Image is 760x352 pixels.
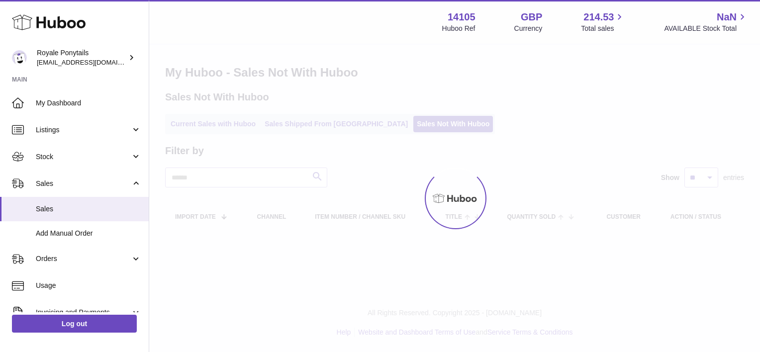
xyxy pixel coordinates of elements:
span: Sales [36,179,131,188]
div: Currency [514,24,543,33]
span: 214.53 [583,10,614,24]
span: Sales [36,204,141,214]
span: AVAILABLE Stock Total [664,24,748,33]
span: Usage [36,281,141,290]
span: NaN [717,10,737,24]
span: Stock [36,152,131,162]
span: Total sales [581,24,625,33]
span: Listings [36,125,131,135]
div: Huboo Ref [442,24,475,33]
strong: 14105 [448,10,475,24]
a: Log out [12,315,137,333]
a: 214.53 Total sales [581,10,625,33]
span: Orders [36,254,131,264]
span: [EMAIL_ADDRESS][DOMAIN_NAME] [37,58,146,66]
div: Royale Ponytails [37,48,126,67]
img: qphill92@gmail.com [12,50,27,65]
a: NaN AVAILABLE Stock Total [664,10,748,33]
span: Add Manual Order [36,229,141,238]
span: Invoicing and Payments [36,308,131,317]
span: My Dashboard [36,98,141,108]
strong: GBP [521,10,542,24]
